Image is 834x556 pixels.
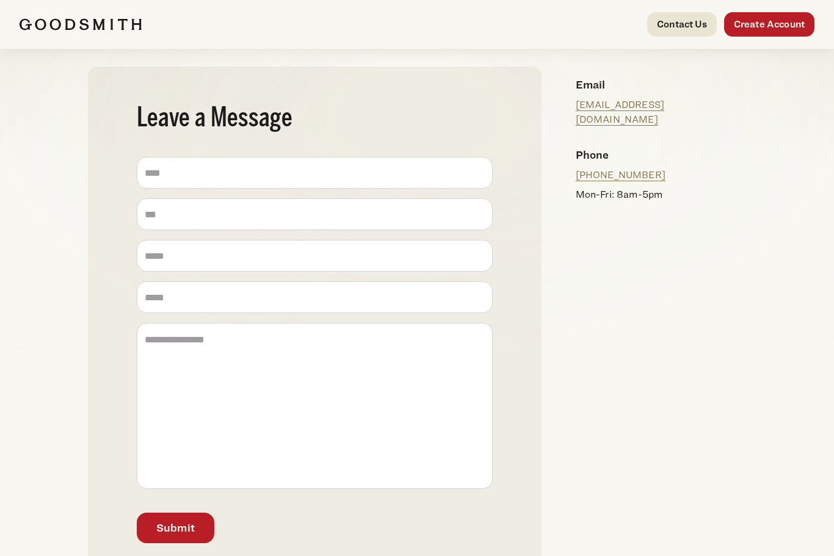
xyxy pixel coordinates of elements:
[576,99,664,125] a: [EMAIL_ADDRESS][DOMAIN_NAME]
[137,106,493,132] h2: Leave a Message
[137,513,214,543] button: Submit
[576,169,665,181] a: [PHONE_NUMBER]
[724,12,814,37] a: Create Account
[576,76,737,93] h4: Email
[20,18,142,31] img: Goodsmith
[647,12,717,37] a: Contact Us
[576,187,737,202] p: Mon-Fri: 8am-5pm
[576,146,737,163] h4: Phone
